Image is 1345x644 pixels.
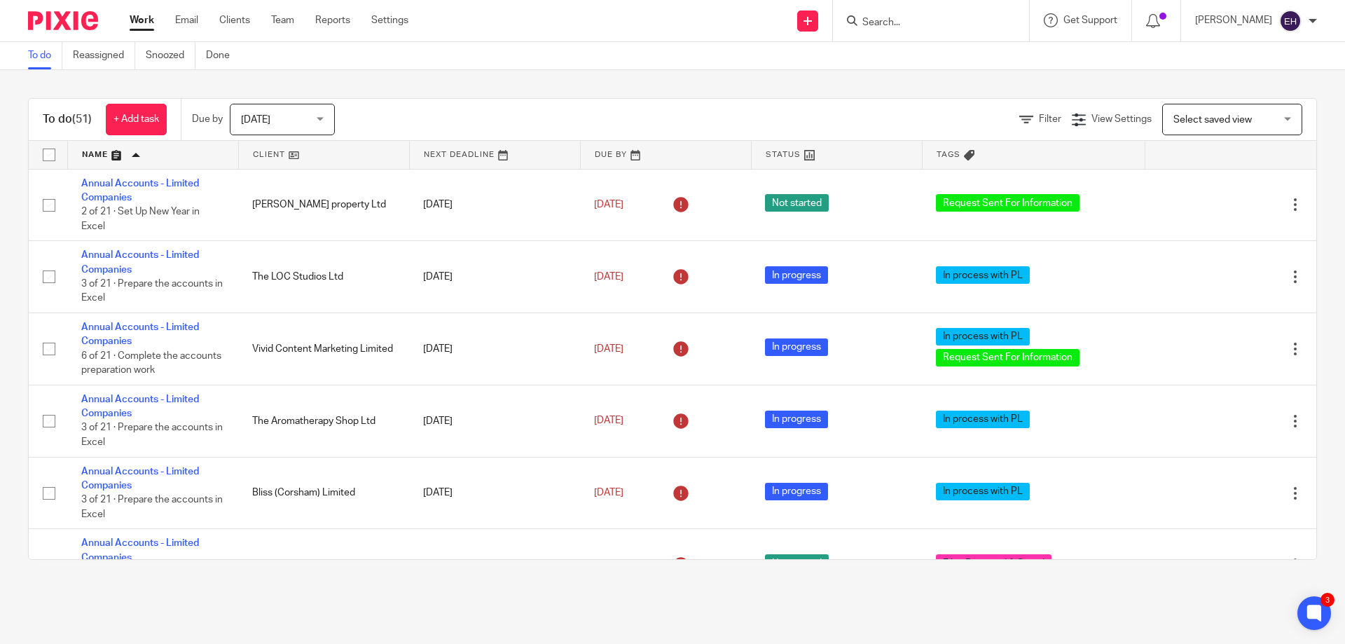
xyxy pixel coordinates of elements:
[765,411,828,428] span: In progress
[315,13,350,27] a: Reports
[409,457,580,529] td: [DATE]
[81,207,200,231] span: 2 of 21 · Set Up New Year in Excel
[72,114,92,125] span: (51)
[1039,114,1061,124] span: Filter
[130,13,154,27] a: Work
[1063,15,1117,25] span: Get Support
[1320,593,1334,607] div: 3
[28,11,98,30] img: Pixie
[81,351,221,376] span: 6 of 21 · Complete the accounts preparation work
[81,322,199,346] a: Annual Accounts - Limited Companies
[765,554,829,572] span: Not started
[81,395,199,418] a: Annual Accounts - Limited Companies
[81,250,199,274] a: Annual Accounts - Limited Companies
[936,349,1080,366] span: Request Sent For Information
[594,200,623,210] span: [DATE]
[28,42,62,69] a: To do
[241,115,270,125] span: [DATE]
[765,338,828,356] span: In progress
[1173,115,1252,125] span: Select saved view
[73,42,135,69] a: Reassigned
[1091,114,1152,124] span: View Settings
[594,488,623,498] span: [DATE]
[146,42,195,69] a: Snoozed
[81,467,199,491] a: Annual Accounts - Limited Companies
[81,423,223,448] span: 3 of 21 · Prepare the accounts in Excel
[936,328,1030,345] span: In process with PL
[238,313,409,385] td: Vivid Content Marketing Limited
[238,385,409,457] td: The Aromatherapy Shop Ltd
[765,266,828,284] span: In progress
[43,112,92,127] h1: To do
[206,42,240,69] a: Done
[409,385,580,457] td: [DATE]
[936,554,1051,572] span: Files Received & Saved
[936,411,1030,428] span: In process with PL
[219,13,250,27] a: Clients
[81,279,223,303] span: 3 of 21 · Prepare the accounts in Excel
[594,272,623,282] span: [DATE]
[1279,10,1302,32] img: svg%3E
[765,194,829,212] span: Not started
[594,416,623,426] span: [DATE]
[81,495,223,520] span: 3 of 21 · Prepare the accounts in Excel
[81,538,199,562] a: Annual Accounts - Limited Companies
[81,179,199,203] a: Annual Accounts - Limited Companies
[936,266,1030,284] span: In process with PL
[765,483,828,500] span: In progress
[106,104,167,135] a: + Add task
[175,13,198,27] a: Email
[409,529,580,601] td: [DATE]
[192,112,223,126] p: Due by
[271,13,294,27] a: Team
[1195,13,1272,27] p: [PERSON_NAME]
[238,169,409,241] td: [PERSON_NAME] property Ltd
[409,169,580,241] td: [DATE]
[409,313,580,385] td: [DATE]
[409,241,580,313] td: [DATE]
[371,13,408,27] a: Settings
[937,151,960,158] span: Tags
[594,344,623,354] span: [DATE]
[861,17,987,29] input: Search
[936,194,1080,212] span: Request Sent For Information
[936,483,1030,500] span: In process with PL
[238,241,409,313] td: The LOC Studios Ltd
[238,457,409,529] td: Bliss (Corsham) Limited
[238,529,409,601] td: Platform 1 Design LLP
